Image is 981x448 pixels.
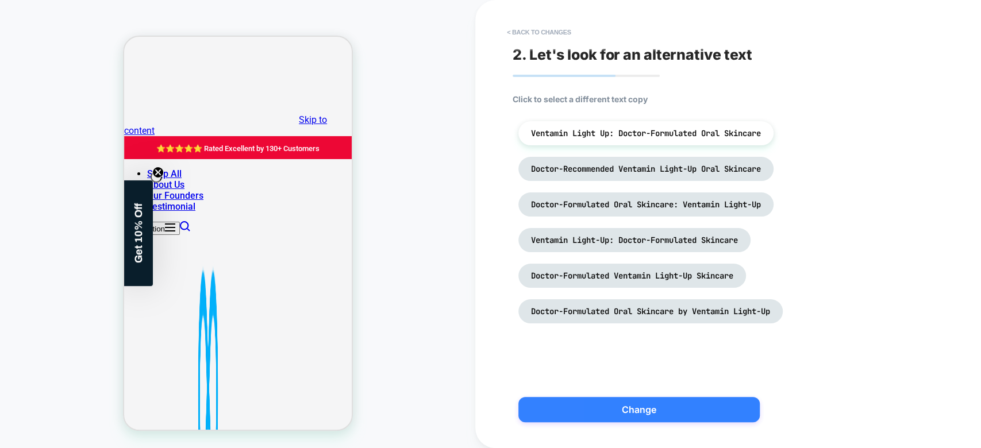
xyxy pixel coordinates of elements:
[23,153,79,164] a: Our Founders
[56,186,66,197] a: Search
[23,164,71,175] a: Testimonial
[9,167,20,226] span: Get 10% Off
[531,271,733,281] span: Doctor-Formulated Ventamin Light-Up Skincare
[531,164,761,174] span: Doctor-Recommended Ventamin Light-Up Oral Skincare
[518,397,760,422] button: Change
[513,94,648,104] span: Click to select a different text copy
[23,142,60,153] a: About Us
[531,128,761,138] span: Ventamin Light Up: Doctor-Formulated Oral Skincare
[23,132,57,142] a: Shop All
[26,134,38,146] button: Close teaser
[513,46,752,63] span: 2. Let's look for an alternative text
[501,23,577,41] button: < Back to changes
[32,107,195,116] span: ⭐⭐⭐⭐⭐ Rated Excellent by 130+ Customers
[531,306,770,316] span: Doctor-Formulated Oral Skincare by Ventamin Light-Up
[531,235,738,245] span: Ventamin Light-Up: Doctor-Formulated Skincare
[531,199,761,210] span: Doctor-Formulated Oral Skincare: Ventamin Light-Up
